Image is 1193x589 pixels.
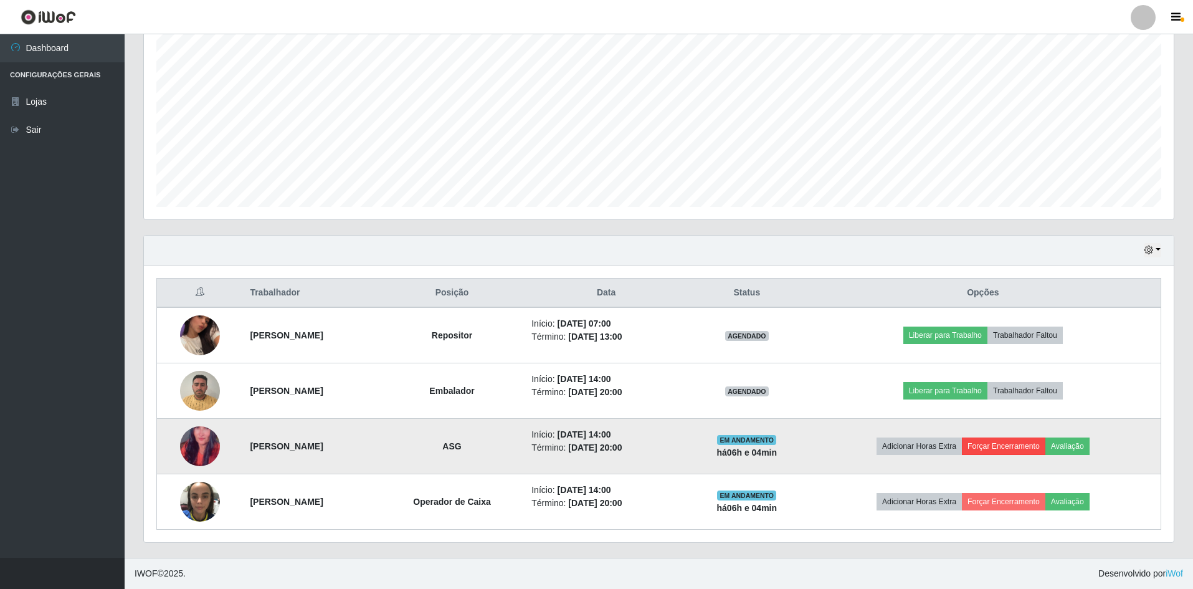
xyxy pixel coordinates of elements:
button: Adicionar Horas Extra [877,493,962,510]
img: 1757709114638.jpeg [180,300,220,371]
th: Trabalhador [242,279,379,308]
time: [DATE] 13:00 [568,332,622,342]
time: [DATE] 14:00 [557,429,611,439]
time: [DATE] 20:00 [568,387,622,397]
strong: [PERSON_NAME] [250,330,323,340]
img: CoreUI Logo [21,9,76,25]
strong: há 06 h e 04 min [717,503,777,513]
strong: Operador de Caixa [413,497,491,507]
strong: ASG [442,441,461,451]
strong: há 06 h e 04 min [717,448,777,457]
a: iWof [1166,568,1183,578]
time: [DATE] 14:00 [557,485,611,495]
span: EM ANDAMENTO [717,435,776,445]
time: [DATE] 20:00 [568,498,622,508]
th: Data [524,279,688,308]
li: Início: [531,317,681,330]
th: Opções [806,279,1161,308]
li: Início: [531,373,681,386]
button: Adicionar Horas Extra [877,438,962,455]
li: Término: [531,330,681,343]
span: © 2025 . [135,567,186,580]
button: Liberar para Trabalho [903,327,987,344]
li: Término: [531,386,681,399]
span: Desenvolvido por [1098,567,1183,580]
img: 1758239361344.jpeg [180,475,220,528]
img: 1758670509190.jpeg [180,411,220,482]
button: Forçar Encerramento [962,493,1045,510]
li: Término: [531,497,681,510]
time: [DATE] 20:00 [568,443,622,453]
time: [DATE] 14:00 [557,374,611,384]
span: EM ANDAMENTO [717,491,776,500]
span: AGENDADO [725,386,769,396]
button: Avaliação [1045,493,1090,510]
button: Trabalhador Faltou [987,327,1063,344]
li: Início: [531,428,681,441]
strong: Repositor [432,330,472,340]
button: Liberar para Trabalho [903,382,987,400]
button: Trabalhador Faltou [987,382,1063,400]
strong: [PERSON_NAME] [250,441,323,451]
strong: [PERSON_NAME] [250,497,323,507]
th: Posição [380,279,524,308]
span: IWOF [135,568,158,578]
strong: Embalador [429,386,474,396]
span: AGENDADO [725,331,769,341]
li: Término: [531,441,681,454]
li: Início: [531,484,681,497]
time: [DATE] 07:00 [557,318,611,328]
button: Forçar Encerramento [962,438,1045,455]
img: 1757182475196.jpeg [180,364,220,417]
strong: [PERSON_NAME] [250,386,323,396]
button: Avaliação [1045,438,1090,455]
th: Status [688,279,806,308]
